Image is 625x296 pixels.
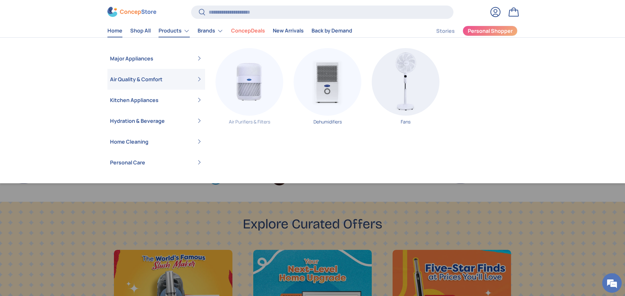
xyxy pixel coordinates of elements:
[107,7,156,17] img: ConcepStore
[436,25,455,37] a: Stories
[231,25,265,37] a: ConcepDeals
[463,26,518,36] a: Personal Shopper
[468,29,513,34] span: Personal Shopper
[312,25,352,37] a: Back by Demand
[421,24,518,37] nav: Secondary
[155,24,194,37] summary: Products
[107,24,352,37] nav: Primary
[130,25,151,37] a: Shop All
[273,25,304,37] a: New Arrivals
[107,25,122,37] a: Home
[194,24,227,37] summary: Brands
